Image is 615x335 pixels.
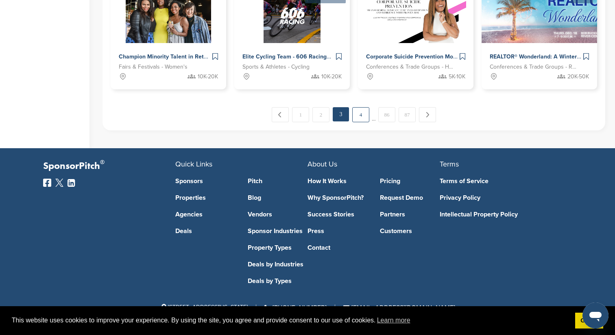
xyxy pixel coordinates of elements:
span: Corporate Suicide Prevention Month Programming with [PERSON_NAME] [366,53,558,60]
span: Fairs & Festivals - Women's [119,63,188,71]
a: Intellectual Property Policy [440,211,560,218]
a: dismiss cookie message [575,313,603,329]
a: 86 [378,107,395,122]
a: Customers [380,228,440,234]
a: Property Types [248,244,308,251]
a: Agencies [175,211,236,218]
a: Vendors [248,211,308,218]
a: Terms of Service [440,178,560,184]
span: 20K-50K [567,72,589,81]
a: 1 [292,107,309,122]
a: 87 [399,107,416,122]
em: 3 [333,107,349,121]
a: ← Previous [272,107,289,122]
a: 4 [352,107,369,122]
span: 5K-10K [449,72,465,81]
img: Twitter [55,179,63,187]
span: Champion Minority Talent in Retail: [GEOGRAPHIC_DATA], [GEOGRAPHIC_DATA] & [GEOGRAPHIC_DATA] 2025 [119,53,414,60]
span: 10K-20K [321,72,342,81]
a: Pitch [248,178,308,184]
a: Sponsor Industries [248,228,308,234]
a: Request Demo [380,195,440,201]
a: [EMAIL_ADDRESS][DOMAIN_NAME] [343,304,455,312]
span: ® [100,157,105,167]
a: Privacy Policy [440,195,560,201]
span: Quick Links [175,160,212,169]
span: 10K-20K [198,72,218,81]
a: [PHONE_NUMBER] [264,304,327,312]
span: About Us [307,160,337,169]
a: Blog [248,195,308,201]
span: Terms [440,160,459,169]
span: Sports & Athletes - Cycling [242,63,310,71]
a: Contact [307,244,368,251]
a: Why SponsorPitch? [307,195,368,201]
span: This website uses cookies to improve your experience. By using the site, you agree and provide co... [12,314,569,326]
a: How It Works [307,178,368,184]
span: REALTOR® Wonderland: A Winter Celebration [490,53,609,60]
a: Deals by Industries [248,261,308,268]
a: learn more about cookies [376,314,412,326]
a: Deals [175,228,236,234]
iframe: Button to launch messaging window [582,303,608,329]
a: Press [307,228,368,234]
a: Pricing [380,178,440,184]
span: Elite Cycling Team - 606 Racing [242,53,327,60]
p: SponsorPitch [43,160,175,172]
span: … [372,107,376,122]
span: Conferences & Trade Groups - Real Estate [490,63,577,71]
a: 2 [312,107,329,122]
a: Deals by Types [248,278,308,284]
span: [STREET_ADDRESS][US_STATE] [160,304,248,311]
a: Next → [419,107,436,122]
a: Partners [380,211,440,218]
a: Properties [175,195,236,201]
img: Facebook [43,179,51,187]
a: Sponsors [175,178,236,184]
a: Success Stories [307,211,368,218]
span: Conferences & Trade Groups - Health and Wellness [366,63,453,71]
